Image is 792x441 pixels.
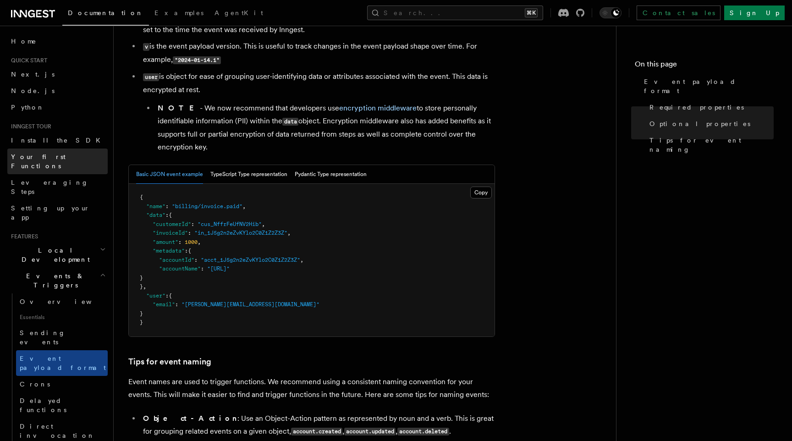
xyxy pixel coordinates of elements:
li: is object for ease of grouping user-identifying data or attributes associated with the event. Thi... [140,70,495,154]
li: : Use an Object-Action pattern as represented by noun and a verb. This is great for grouping rela... [140,412,495,438]
span: Overview [20,298,114,305]
span: Events & Triggers [7,271,100,290]
button: Copy [470,187,492,198]
span: } [140,310,143,317]
span: { [188,248,191,254]
a: Contact sales [637,6,720,20]
span: Essentials [16,310,108,325]
span: , [300,257,303,263]
button: Toggle dark mode [599,7,621,18]
span: Leveraging Steps [11,179,88,195]
a: Required properties [646,99,774,116]
a: Sending events [16,325,108,350]
strong: Object-Action [143,414,237,423]
span: "[PERSON_NAME][EMAIL_ADDRESS][DOMAIN_NAME]" [181,301,319,308]
span: Features [7,233,38,240]
span: Examples [154,9,203,17]
button: Events & Triggers [7,268,108,293]
a: AgentKit [209,3,269,25]
span: : [165,292,169,299]
a: Documentation [62,3,149,26]
code: account.deleted [397,428,449,435]
span: : [175,301,178,308]
a: Overview [16,293,108,310]
a: Node.js [7,83,108,99]
span: Quick start [7,57,47,64]
button: Basic JSON event example [136,165,203,184]
a: Leveraging Steps [7,174,108,200]
span: Documentation [68,9,143,17]
a: Tips for event naming [128,355,211,368]
a: Delayed functions [16,392,108,418]
span: { [169,292,172,299]
a: Crons [16,376,108,392]
a: Next.js [7,66,108,83]
span: : [191,221,194,227]
span: "metadata" [153,248,185,254]
button: Search...⌘K [367,6,543,20]
span: "invoiceId" [153,230,188,236]
span: Direct invocation [20,423,95,439]
span: "data" [146,212,165,218]
span: Home [11,37,37,46]
span: Optional properties [649,119,750,128]
span: Required properties [649,103,744,112]
span: } [140,275,143,281]
span: : [188,230,191,236]
button: Local Development [7,242,108,268]
a: Home [7,33,108,50]
span: "in_1J5g2n2eZvKYlo2C0Z1Z2Z3Z" [194,230,287,236]
button: TypeScript Type representation [210,165,287,184]
span: "[URL]" [207,265,230,272]
li: is the event payload version. This is useful to track changes in the event payload shape over tim... [140,40,495,66]
a: Setting up your app [7,200,108,226]
span: , [198,239,201,245]
span: : [178,239,181,245]
code: account.created [291,428,342,435]
a: Your first Functions [7,149,108,174]
span: { [140,194,143,200]
li: - We now recommend that developers use to store personally identifiable information (PII) within ... [155,102,495,154]
span: "name" [146,203,165,209]
span: "cus_NffrFeUfNV2Hib" [198,221,262,227]
span: Next.js [11,71,55,78]
span: "accountId" [159,257,194,263]
span: "user" [146,292,165,299]
span: "acct_1J5g2n2eZvKYlo2C0Z1Z2Z3Z" [201,257,300,263]
a: Sign Up [724,6,785,20]
a: Optional properties [646,116,774,132]
span: Install the SDK [11,137,106,144]
span: Setting up your app [11,204,90,221]
span: : [185,248,188,254]
span: "customerId" [153,221,191,227]
code: "2024-01-14.1" [173,56,221,64]
span: : [165,212,169,218]
span: : [201,265,204,272]
span: "accountName" [159,265,201,272]
span: Sending events [20,329,66,346]
a: encryption middleware [339,104,417,112]
a: Tips for event naming [646,132,774,158]
span: "billing/invoice.paid" [172,203,242,209]
button: Pydantic Type representation [295,165,367,184]
span: Delayed functions [20,397,66,413]
span: Node.js [11,87,55,94]
code: v [143,43,149,51]
span: } [140,319,143,325]
span: Crons [20,380,50,388]
span: Inngest tour [7,123,51,130]
a: Install the SDK [7,132,108,149]
a: Examples [149,3,209,25]
h4: On this page [635,59,774,73]
span: Your first Functions [11,153,66,170]
span: Event payload format [20,355,106,371]
a: Python [7,99,108,116]
p: Event names are used to trigger functions. We recommend using a consistent naming convention for ... [128,375,495,401]
a: Event payload format [16,350,108,376]
code: user [143,73,159,81]
span: Tips for event naming [649,136,774,154]
span: AgentKit [214,9,263,17]
code: account.updated [344,428,396,435]
span: , [143,283,146,290]
span: : [165,203,169,209]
